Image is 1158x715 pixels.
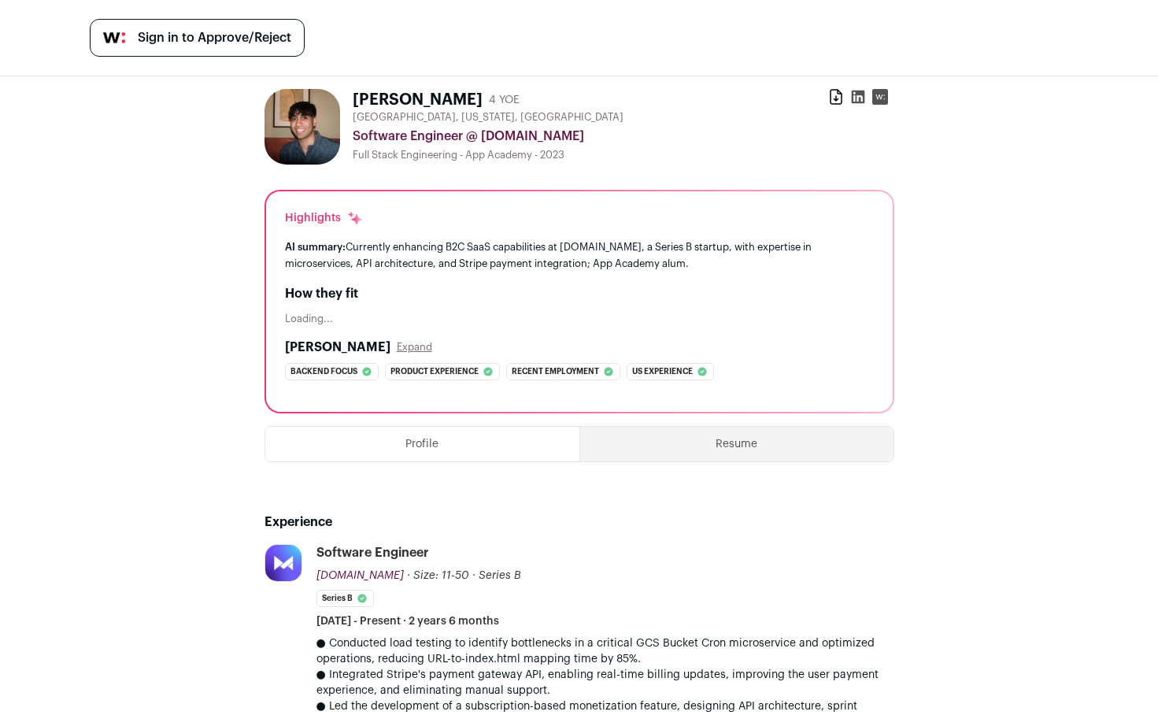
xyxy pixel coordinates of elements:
h2: Experience [265,513,894,532]
button: Profile [265,427,579,461]
span: Backend focus [290,364,357,380]
div: Software Engineer [316,544,429,561]
div: 4 YOE [489,92,520,108]
div: Loading... [285,313,874,325]
div: Currently enhancing B2C SaaS capabilities at [DOMAIN_NAME], a Series B startup, with expertise in... [285,239,874,272]
h2: How they fit [285,284,874,303]
button: Expand [397,341,432,354]
div: Full Stack Engineering - App Academy - 2023 [353,149,894,161]
li: Series B [316,590,374,607]
div: Software Engineer @ [DOMAIN_NAME] [353,127,894,146]
img: 6e51e200a9253595802682ae1878de0ad08973317b4abe0f0c4816a3e08c4960.jpg [265,89,340,165]
span: · [472,568,475,583]
span: [DOMAIN_NAME] [316,570,404,581]
div: Highlights [285,210,363,226]
span: AI summary: [285,242,346,252]
span: Series B [479,570,521,581]
span: · Size: 11-50 [407,570,469,581]
span: Sign in to Approve/Reject [138,28,291,47]
p: ● Integrated Stripe's payment gateway API, enabling real-time billing updates, improving the user... [316,667,894,698]
p: ● Conducted load testing to identify bottlenecks in a critical GCS Bucket Cron microservice and o... [316,635,894,667]
button: Resume [580,427,893,461]
span: Us experience [632,364,693,380]
span: [DATE] - Present · 2 years 6 months [316,613,499,629]
span: [GEOGRAPHIC_DATA], [US_STATE], [GEOGRAPHIC_DATA] [353,111,623,124]
img: e083ffea7ce935b676316a8ef68635b1f52a8458c80e7305a68d5e751258c8b0.jpg [265,545,302,581]
span: Recent employment [512,364,599,380]
h1: [PERSON_NAME] [353,89,483,111]
h2: [PERSON_NAME] [285,338,390,357]
span: Product experience [390,364,479,380]
img: wellfound-symbol-flush-black-fb3c872781a75f747ccb3a119075da62bfe97bd399995f84a933054e44a575c4.png [103,32,125,43]
a: Sign in to Approve/Reject [90,19,305,57]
